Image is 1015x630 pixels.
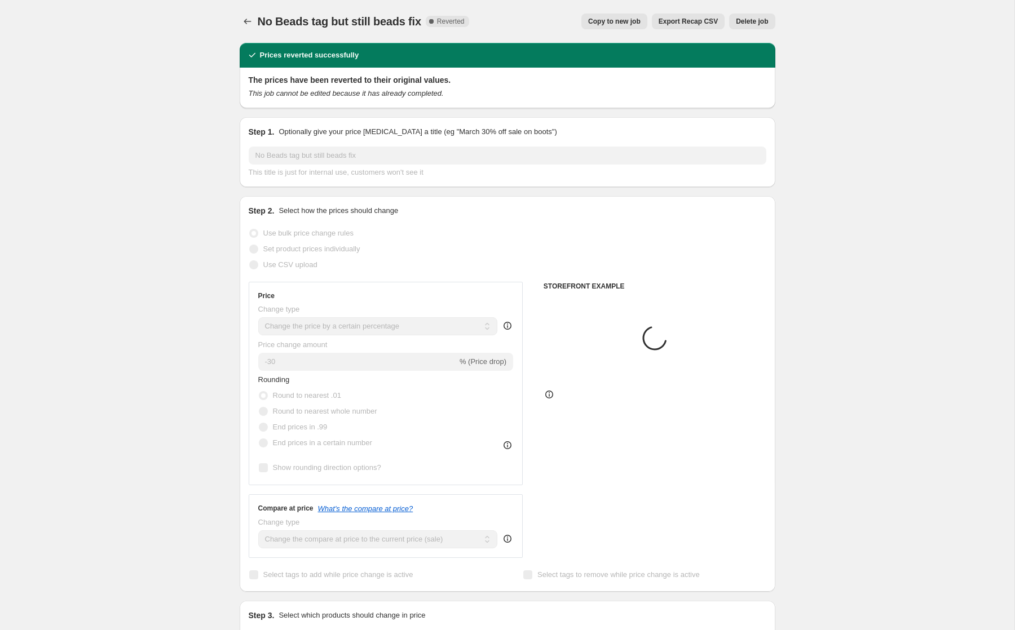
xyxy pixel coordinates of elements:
span: Select tags to remove while price change is active [537,570,700,579]
span: Placeholder [550,352,592,361]
p: Select which products should change in price [279,610,425,621]
span: No Beads tag but still beads fix [258,15,421,28]
span: Use bulk price change rules [263,229,354,237]
div: $59.05 [550,366,572,377]
div: $53.15 [678,366,700,377]
h2: Prices reverted successfully [260,50,359,61]
span: Export Recap CSV [659,17,718,26]
input: -15 [258,353,457,371]
span: Reverted [437,17,465,26]
span: End prices in a certain number [273,438,372,447]
span: Copy to new job [588,17,641,26]
strike: $59.05 [705,366,727,377]
span: Change type [258,518,300,526]
button: Delete job [729,14,775,29]
div: help [502,320,513,331]
p: Select how the prices should change [279,205,398,216]
span: Price change amount [258,340,328,349]
button: Export Recap CSV [652,14,725,29]
strike: $65.61 [577,366,599,377]
h2: Step 1. [249,126,275,137]
input: 30% off holiday sale [249,147,766,165]
button: Price change jobs [240,14,255,29]
span: % (Price drop) [460,357,506,366]
p: Optionally give your price [MEDICAL_DATA] a title (eg "March 30% off sale on boots") [279,126,557,137]
span: Show rounding direction options? [273,463,381,472]
span: Use CSV upload [263,260,317,269]
span: Set product prices individually [263,245,360,253]
span: Round to nearest whole number [273,407,377,415]
div: help [502,533,513,544]
span: End prices in .99 [273,423,328,431]
span: Change type [258,305,300,313]
h6: STOREFRONT EXAMPLE [544,282,766,291]
span: Round to nearest .01 [273,391,341,400]
span: Rounding [258,375,290,384]
button: Copy to new job [581,14,647,29]
span: This title is just for internal use, customers won't see it [249,168,423,176]
span: Select tags to add while price change is active [263,570,413,579]
h2: Step 3. [249,610,275,621]
h3: Price [258,291,275,300]
h3: Compare at price [258,504,314,513]
span: Delete job [736,17,768,26]
h2: Step 2. [249,205,275,216]
button: What's the compare at price? [318,504,413,513]
h2: The prices have been reverted to their original values. [249,74,766,86]
i: This job cannot be edited because it has already completed. [249,89,444,97]
span: Placeholder [678,352,720,361]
